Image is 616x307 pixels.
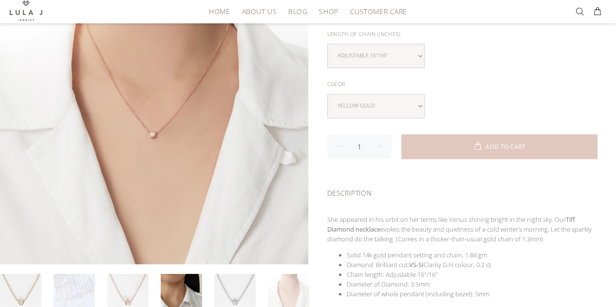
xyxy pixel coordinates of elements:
[288,8,307,15] span: Blog
[327,78,597,90] div: Color:
[401,134,597,159] button: ADD TO CART
[347,279,597,289] li: Diameter of Diamond: 3.5mm
[327,215,597,244] p: She appeared in his orbit on her terms like Venus shining bright in the night sky. Our evokes the...
[347,270,597,279] li: Chain length: Adjustable 15"/16"
[327,215,575,234] strong: Tiff Diamond necklace
[347,289,597,299] li: Diameter of whole pendant (including bezel): 5mm
[319,8,338,15] span: Shop
[327,28,597,40] div: Length of Chain (inches):
[344,4,407,19] a: Customer Care
[327,176,597,207] div: DESCRIPTION
[347,250,597,260] li: Solid 14k gold pendant setting and chain, 1.84 gm
[282,4,313,19] a: Blog
[313,4,344,19] a: Shop
[242,8,276,15] span: About Us
[203,4,236,19] a: HOME
[347,260,597,270] li: Diamond: Brilliant cut, Clarity G-H colour, 0.2 ct
[485,144,525,150] span: ADD TO CART
[409,260,424,269] strong: VS-SI
[350,8,407,15] span: Customer Care
[236,4,282,19] a: About Us
[209,8,230,15] span: HOME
